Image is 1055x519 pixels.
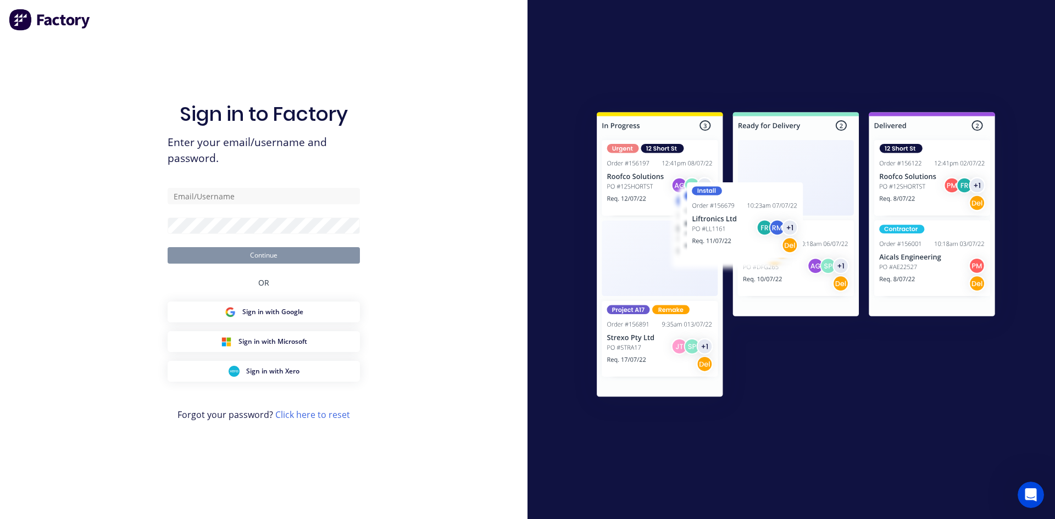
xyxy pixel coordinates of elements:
button: Xero Sign inSign in with Xero [168,361,360,382]
input: Email/Username [168,188,360,204]
button: Continue [168,247,360,264]
span: Forgot your password? [177,408,350,421]
span: Sign in with Xero [246,366,299,376]
img: Factory [9,9,91,31]
button: Microsoft Sign inSign in with Microsoft [168,331,360,352]
span: Sign in with Microsoft [238,337,307,347]
span: Sign in with Google [242,307,303,317]
img: Microsoft Sign in [221,336,232,347]
h1: Sign in to Factory [180,102,348,126]
div: OR [258,264,269,302]
img: Google Sign in [225,306,236,317]
span: Enter your email/username and password. [168,135,360,166]
img: Sign in [573,90,1019,423]
a: Click here to reset [275,409,350,421]
iframe: Intercom live chat [1018,482,1044,508]
img: Xero Sign in [229,366,240,377]
button: Google Sign inSign in with Google [168,302,360,322]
